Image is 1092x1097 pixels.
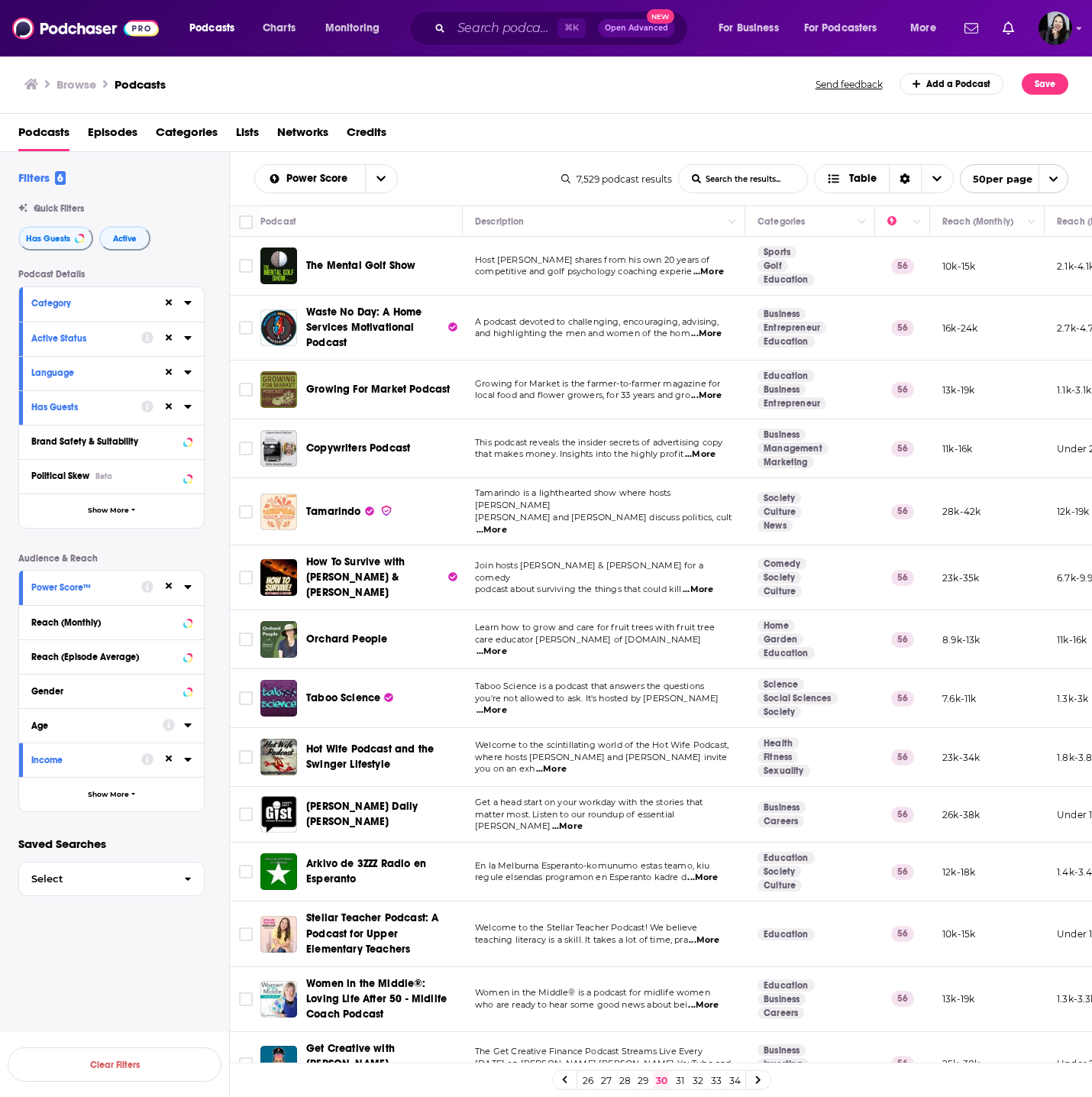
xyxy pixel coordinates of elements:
button: Column Actions [853,213,871,231]
p: 11k-16k [942,442,972,455]
a: Business [758,308,806,320]
button: Save [1022,73,1068,95]
button: Reach (Episode Average) [31,646,192,665]
button: Age [31,715,163,734]
span: Toggle select row [239,807,253,821]
a: Arkivo de 3ZZZ Radio en Esperanto [306,856,457,887]
button: Active Status [31,328,141,348]
span: podcast about surviving the things that could kill [475,584,682,594]
span: Lists [236,120,259,151]
p: 56 [891,504,914,519]
p: 13k-19k [942,992,974,1005]
span: Quick Filters [34,203,84,214]
span: En la Melburna Esperanto-komunumo estas teamo, kiu [475,860,710,871]
a: Society [758,866,801,878]
span: ...More [552,820,583,833]
span: Networks [277,120,328,151]
a: Marketing [758,456,814,468]
img: Copywriters Podcast [260,430,297,467]
a: Add a Podcast [900,73,1004,95]
img: Podchaser - Follow, Share and Rate Podcasts [12,14,159,43]
button: Income [31,749,141,769]
p: 56 [891,991,914,1006]
div: Reach (Monthly) [31,617,179,628]
img: The Mental Golf Show [260,248,297,284]
span: Table [849,173,877,184]
div: Beta [95,471,112,481]
p: 8.9k-13k [942,633,980,646]
img: verified Badge [380,504,393,517]
a: Get Creative with Pace Morby [260,1046,297,1082]
h2: Choose List sort [254,164,398,193]
a: The Mental Golf Show [306,258,415,273]
span: Political Skew [31,471,89,481]
a: Orchard People [260,621,297,658]
h3: Browse [57,77,96,92]
a: Business [758,383,806,396]
button: Send feedback [811,78,887,91]
span: local food and flower growers, for 33 years and gro [475,390,690,400]
a: Health [758,737,799,749]
a: Growing For Market Podcast [260,371,297,408]
span: ...More [536,763,567,775]
a: Society [758,492,801,504]
span: Toggle select row [239,865,253,879]
p: 26k-38k [942,808,980,821]
a: Education [758,647,815,659]
a: How To Survive with Danielle & Kristine [260,559,297,596]
img: Arkivo de 3ZZZ Radio en Esperanto [260,853,297,890]
span: Women in the Middle® is a podcast for midlife women [475,987,710,998]
p: 12k-18k [942,866,975,879]
span: Waste No Day: A Home Services Motivational Podcast [306,306,422,349]
a: Society [758,571,801,584]
span: Credits [347,120,386,151]
button: open menu [365,165,397,193]
a: Waste No Day: A Home Services Motivational Podcast [260,309,297,346]
div: Reach (Monthly) [942,212,1013,231]
span: Charts [263,18,296,39]
img: Tamarindo [260,493,297,530]
button: Reach (Monthly) [31,612,192,631]
div: Sort Direction [889,165,921,193]
img: Taboo Science [260,680,297,717]
div: Income [31,755,131,765]
span: where hosts [PERSON_NAME] and [PERSON_NAME] invite you on an exh [475,752,728,775]
span: Episodes [88,120,137,151]
button: open menu [255,173,365,184]
a: Careers [758,1007,804,1019]
p: 28k-42k [942,505,981,518]
span: More [910,18,936,39]
span: Join hosts [PERSON_NAME] & [PERSON_NAME] for a comedy [475,560,703,583]
span: Welcome to the scintillating world of the Hot Wife Podcast, [475,739,729,750]
a: Sports [758,246,796,258]
span: Stellar Teacher Podcast: A Podcast for Upper Elementary Teachers [306,911,438,955]
a: Investing [758,1058,809,1070]
img: Crain's Daily Gist [260,796,297,833]
span: teaching literacy is a skill. It takes a lot of time, pra [475,934,688,945]
span: How To Survive with [PERSON_NAME] & [PERSON_NAME] [306,555,405,599]
span: Monitoring [325,18,380,39]
a: [PERSON_NAME] Daily [PERSON_NAME] [306,799,457,830]
p: 56 [891,749,914,765]
p: 10k-15k [942,260,975,273]
p: 1.3k-3k [1057,692,1088,705]
a: 26 [580,1071,596,1089]
p: 10k-15k [942,927,975,940]
a: Careers [758,815,804,827]
a: Entrepreneur [758,322,826,334]
a: How To Survive with [PERSON_NAME] & [PERSON_NAME] [306,555,457,600]
span: ...More [693,266,724,278]
button: Active [99,226,150,251]
span: Podcasts [189,18,234,39]
span: Women in the Middle®: Loving Life After 50 - Midlife Coach Podcast [306,977,447,1021]
a: Copywriters Podcast [306,441,410,456]
a: Garden [758,633,803,646]
a: Culture [758,879,802,892]
a: Women in the Middle®: Loving Life After 50 - Midlife Coach Podcast [306,976,457,1022]
span: Get a head start on your workday with the stories that [475,797,703,807]
span: ...More [685,448,716,461]
a: Podcasts [18,120,69,151]
button: Clear Filters [8,1047,221,1082]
